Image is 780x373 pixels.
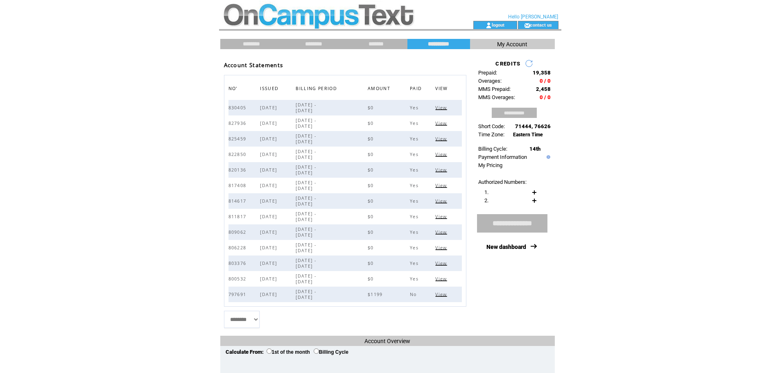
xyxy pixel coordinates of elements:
[410,260,421,266] span: Yes
[410,229,421,235] span: Yes
[368,245,376,251] span: $0
[260,84,280,95] span: ISSUED
[435,105,449,111] span: Click to view this bill
[435,105,449,110] a: View
[435,120,449,125] a: View
[368,86,392,90] a: AMOUNT
[478,146,507,152] span: Billing Cycle:
[435,214,449,219] span: Click to view this bill
[478,162,502,168] a: My Pricing
[410,136,421,142] span: Yes
[368,214,376,219] span: $0
[228,136,249,142] span: 825459
[530,22,552,27] a: contact us
[368,260,376,266] span: $0
[435,183,449,188] a: View
[435,120,449,126] span: Click to view this bill
[368,167,376,173] span: $0
[296,211,316,222] span: [DATE] - [DATE]
[410,84,424,95] span: PAID
[228,260,249,266] span: 803376
[435,260,449,266] span: Click to view this bill
[296,102,316,113] span: [DATE] - [DATE]
[228,198,249,204] span: 814617
[368,229,376,235] span: $0
[260,105,279,111] span: [DATE]
[410,292,419,297] span: No
[368,276,376,282] span: $0
[435,245,449,251] span: Click to view this bill
[478,123,505,129] span: Short Code:
[224,61,283,69] span: Account Statements
[296,273,316,285] span: [DATE] - [DATE]
[260,229,279,235] span: [DATE]
[435,136,449,141] a: View
[536,86,551,92] span: 2,458
[368,183,376,188] span: $0
[296,258,316,269] span: [DATE] - [DATE]
[228,229,249,235] span: 809062
[486,22,492,29] img: account_icon.gif
[296,289,316,300] span: [DATE] - [DATE]
[228,183,249,188] span: 817408
[545,155,550,159] img: help.gif
[260,136,279,142] span: [DATE]
[368,105,376,111] span: $0
[260,151,279,157] span: [DATE]
[228,167,249,173] span: 820136
[267,349,310,355] label: 1st of the month
[478,78,502,84] span: Overages:
[435,136,449,142] span: Click to view this bill
[296,226,316,238] span: [DATE] - [DATE]
[540,94,551,100] span: 0 / 0
[410,276,421,282] span: Yes
[533,70,551,76] span: 19,358
[478,154,527,160] a: Payment Information
[435,151,449,156] a: View
[228,151,249,157] span: 822850
[228,276,249,282] span: 800532
[314,348,319,354] input: Billing Cycle
[368,151,376,157] span: $0
[495,61,520,67] span: CREDITS
[296,149,316,160] span: [DATE] - [DATE]
[435,167,449,172] a: View
[410,183,421,188] span: Yes
[410,167,421,173] span: Yes
[435,183,449,188] span: Click to view this bill
[260,292,279,297] span: [DATE]
[296,180,316,191] span: [DATE] - [DATE]
[260,260,279,266] span: [DATE]
[513,132,543,138] span: Eastern Time
[296,133,316,145] span: [DATE] - [DATE]
[226,349,264,355] span: Calculate From:
[228,105,249,111] span: 830405
[435,151,449,157] span: Click to view this bill
[410,245,421,251] span: Yes
[410,86,424,90] a: PAID
[228,86,240,90] a: NO'
[260,276,279,282] span: [DATE]
[368,198,376,204] span: $0
[368,120,376,126] span: $0
[478,86,511,92] span: MMS Prepaid:
[368,292,385,297] span: $1199
[435,260,449,265] a: View
[540,78,551,84] span: 0 / 0
[478,94,515,100] span: MMS Overages:
[435,198,449,203] a: View
[435,167,449,173] span: Click to view this bill
[267,348,272,354] input: 1st of the month
[260,120,279,126] span: [DATE]
[435,229,449,235] span: Click to view this bill
[260,167,279,173] span: [DATE]
[410,214,421,219] span: Yes
[478,131,504,138] span: Time Zone:
[497,41,527,47] span: My Account
[410,120,421,126] span: Yes
[410,151,421,157] span: Yes
[478,70,497,76] span: Prepaid:
[508,14,558,20] span: Hello [PERSON_NAME]
[486,244,526,250] a: New dashboard
[435,292,449,297] span: Click to view this bill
